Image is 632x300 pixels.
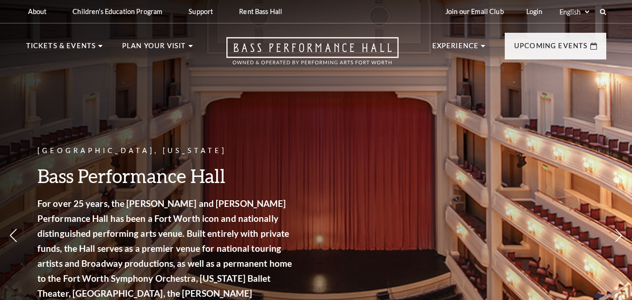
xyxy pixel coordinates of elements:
p: Support [189,7,213,15]
p: [GEOGRAPHIC_DATA], [US_STATE] [37,145,295,157]
p: Upcoming Events [514,40,588,57]
p: Tickets & Events [26,40,96,57]
select: Select: [558,7,591,16]
p: Rent Bass Hall [239,7,282,15]
p: About [28,7,47,15]
p: Plan Your Visit [122,40,186,57]
p: Children's Education Program [73,7,162,15]
h3: Bass Performance Hall [37,164,295,188]
p: Experience [432,40,479,57]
